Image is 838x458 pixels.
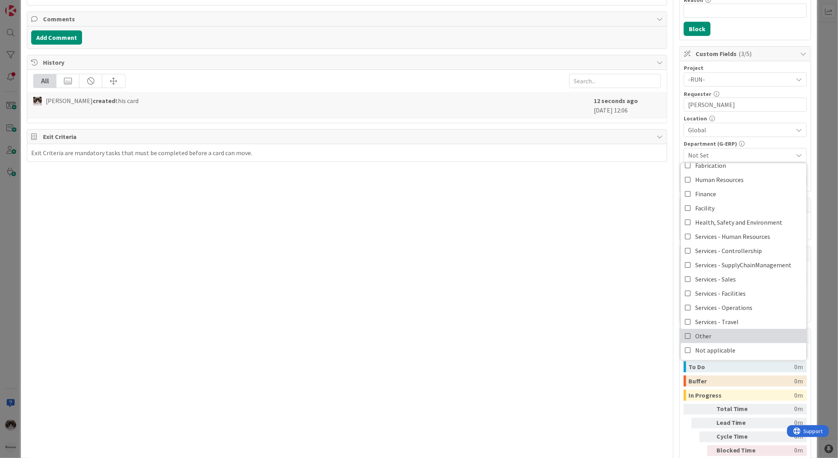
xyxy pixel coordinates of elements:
[739,50,752,58] span: ( 3/5 )
[681,244,806,258] a: Services - Controllership
[569,74,661,88] input: Search...
[763,445,803,456] div: 0m
[688,74,789,85] span: -RUN-
[681,158,806,173] a: Fabrication
[695,231,770,242] span: Services - Human Resources
[33,97,42,105] img: Kv
[688,390,795,401] div: In Progress
[594,96,661,115] div: [DATE] 12:06
[594,97,638,105] b: 12 seconds ago
[43,14,653,24] span: Comments
[695,273,736,285] span: Services - Sales
[695,259,791,271] span: Services - SupplyChainManagement
[31,30,82,45] button: Add Comment
[695,245,762,257] span: Services - Controllership
[688,125,793,135] span: Global
[681,286,806,300] a: Services - Facilities
[688,361,795,372] div: To Do
[695,174,744,186] span: Human Resources
[696,49,797,58] span: Custom Fields
[681,258,806,272] a: Services - SupplyChainManagement
[695,330,711,342] span: Other
[684,116,807,121] div: Location
[681,315,806,329] a: Services - Travel
[681,329,806,343] a: Other
[763,404,803,415] div: 0m
[695,302,752,313] span: Services - Operations
[695,160,726,171] span: Fabrication
[34,74,56,88] div: All
[716,432,760,442] div: Cycle Time
[43,58,653,67] span: History
[695,216,782,228] span: Health, Safety and Environment
[681,201,806,215] a: Facility
[688,150,793,160] span: Not Set
[684,90,711,98] label: Requester
[688,375,795,387] div: Buffer
[716,445,760,456] div: Blocked Time
[93,97,115,105] b: created
[684,65,807,71] div: Project
[795,361,803,372] div: 0m
[684,22,711,36] button: Block
[684,141,807,146] div: Department (G-ERP)
[31,148,252,158] div: Exit Criteria are mandatory tasks that must be completed before a card can move.
[716,418,760,428] div: Lead Time
[795,375,803,387] div: 0m
[695,344,735,356] span: Not applicable
[17,1,36,11] span: Support
[795,390,803,401] div: 0m
[681,215,806,229] a: Health, Safety and Environment
[46,96,138,105] span: [PERSON_NAME] this card
[695,316,739,328] span: Services - Travel
[681,343,806,357] a: Not applicable
[681,173,806,187] a: Human Resources
[695,287,746,299] span: Services - Facilities
[695,188,716,200] span: Finance
[716,404,760,415] div: Total Time
[695,202,715,214] span: Facility
[681,229,806,244] a: Services - Human Resources
[43,132,653,141] span: Exit Criteria
[681,187,806,201] a: Finance
[763,418,803,428] div: 0m
[681,272,806,286] a: Services - Sales
[681,300,806,315] a: Services - Operations
[763,432,803,442] div: 0m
